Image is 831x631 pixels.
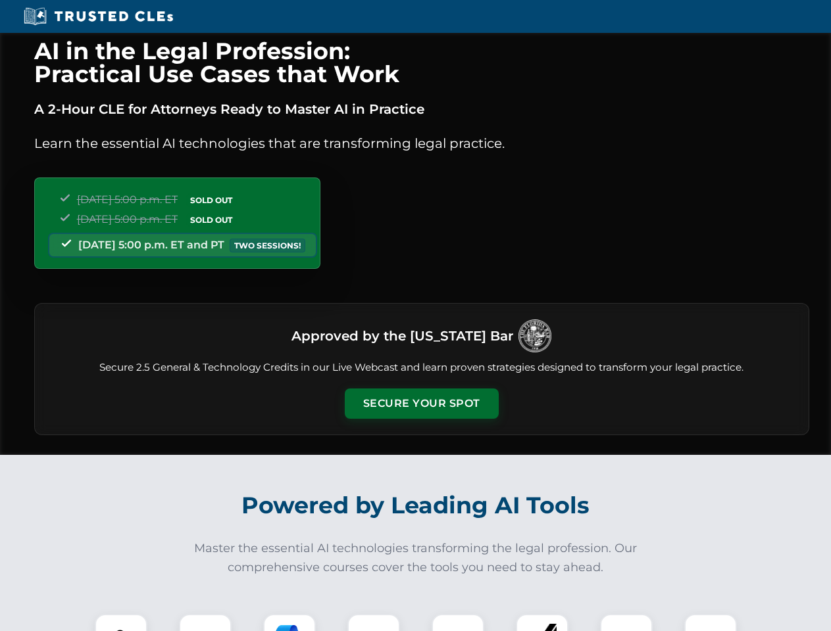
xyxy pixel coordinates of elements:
p: A 2-Hour CLE for Attorneys Ready to Master AI in Practice [34,99,809,120]
span: SOLD OUT [186,193,237,207]
span: SOLD OUT [186,213,237,227]
h1: AI in the Legal Profession: Practical Use Cases that Work [34,39,809,85]
p: Master the essential AI technologies transforming the legal profession. Our comprehensive courses... [186,539,646,577]
p: Secure 2.5 General & Technology Credits in our Live Webcast and learn proven strategies designed ... [51,360,793,375]
button: Secure Your Spot [345,388,499,419]
p: Learn the essential AI technologies that are transforming legal practice. [34,133,809,154]
img: Trusted CLEs [20,7,177,26]
span: [DATE] 5:00 p.m. ET [77,213,178,225]
h2: Powered by Leading AI Tools [51,482,780,528]
span: [DATE] 5:00 p.m. ET [77,193,178,206]
h3: Approved by the [US_STATE] Bar [291,324,513,348]
img: Logo [518,319,551,352]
